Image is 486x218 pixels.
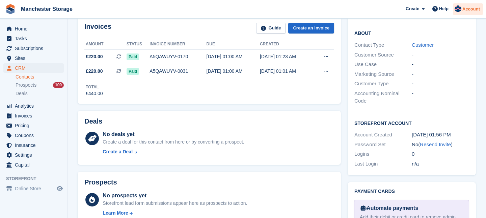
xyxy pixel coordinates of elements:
[84,23,111,34] h2: Invoices
[15,34,55,43] span: Tasks
[207,68,260,75] div: [DATE] 01:00 AM
[15,24,55,34] span: Home
[84,39,127,50] th: Amount
[103,192,247,200] div: No prospects yet
[15,53,55,63] span: Sites
[86,90,103,97] div: £440.00
[150,68,206,75] div: A5QAWUYV-0031
[412,61,469,68] div: -
[354,29,469,36] h2: About
[260,68,313,75] div: [DATE] 01:01 AM
[3,150,64,160] a: menu
[3,160,64,170] a: menu
[207,53,260,60] div: [DATE] 01:00 AM
[127,53,139,60] span: Paid
[412,90,469,105] div: -
[412,51,469,59] div: -
[354,90,412,105] div: Accounting Nominal Code
[53,82,64,88] div: 109
[86,84,103,90] div: Total
[15,121,55,130] span: Pricing
[127,39,150,50] th: Status
[15,131,55,140] span: Coupons
[3,53,64,63] a: menu
[3,140,64,150] a: menu
[15,63,55,73] span: CRM
[354,70,412,78] div: Marketing Source
[412,141,469,149] div: No
[3,184,64,193] a: menu
[260,39,313,50] th: Created
[15,160,55,170] span: Capital
[16,90,28,97] span: Deals
[103,210,247,217] a: Learn More
[16,90,64,97] a: Deals
[18,3,75,15] a: Manchester Storage
[150,39,206,50] th: Invoice number
[354,80,412,88] div: Customer Type
[260,53,313,60] div: [DATE] 01:23 AM
[103,200,247,207] div: Storefront lead form submissions appear here as prospects to action.
[150,53,206,60] div: A5QAWUYV-0170
[462,6,480,13] span: Account
[418,141,453,147] span: ( )
[16,74,64,80] a: Contacts
[15,150,55,160] span: Settings
[3,63,64,73] a: menu
[103,148,133,155] div: Create a Deal
[56,184,64,193] a: Preview store
[3,44,64,53] a: menu
[354,189,469,194] h2: Payment cards
[354,150,412,158] div: Logins
[86,68,103,75] span: £220.00
[354,61,412,68] div: Use Case
[360,204,463,212] div: Automate payments
[103,210,128,217] div: Learn More
[15,184,55,193] span: Online Store
[103,130,244,138] div: No deals yet
[3,121,64,130] a: menu
[16,82,36,88] span: Prospects
[354,119,469,126] h2: Storefront Account
[354,41,412,49] div: Contact Type
[406,5,419,12] span: Create
[420,141,451,147] a: Resend Invite
[5,4,16,14] img: stora-icon-8386f47178a22dfd0bd8f6a31ec36ba5ce8667c1dd55bd0f319d3a0aa187defe.svg
[354,51,412,59] div: Customer Source
[86,53,103,60] span: £220.00
[412,131,469,139] div: [DATE] 01:56 PM
[16,82,64,89] a: Prospects 109
[84,117,102,125] h2: Deals
[412,80,469,88] div: -
[439,5,449,12] span: Help
[15,44,55,53] span: Subscriptions
[354,131,412,139] div: Account Created
[412,160,469,168] div: n/a
[15,101,55,111] span: Analytics
[288,23,334,34] a: Create an Invoice
[412,150,469,158] div: 0
[3,24,64,34] a: menu
[3,111,64,121] a: menu
[412,70,469,78] div: -
[15,140,55,150] span: Insurance
[354,160,412,168] div: Last Login
[3,34,64,43] a: menu
[6,175,67,182] span: Storefront
[3,101,64,111] a: menu
[256,23,286,34] a: Guide
[103,138,244,146] div: Create a deal for this contact from here or by converting a prospect.
[412,42,434,48] a: Customer
[84,178,117,186] h2: Prospects
[127,68,139,75] span: Paid
[15,111,55,121] span: Invoices
[354,141,412,149] div: Password Set
[103,148,244,155] a: Create a Deal
[207,39,260,50] th: Due
[3,131,64,140] a: menu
